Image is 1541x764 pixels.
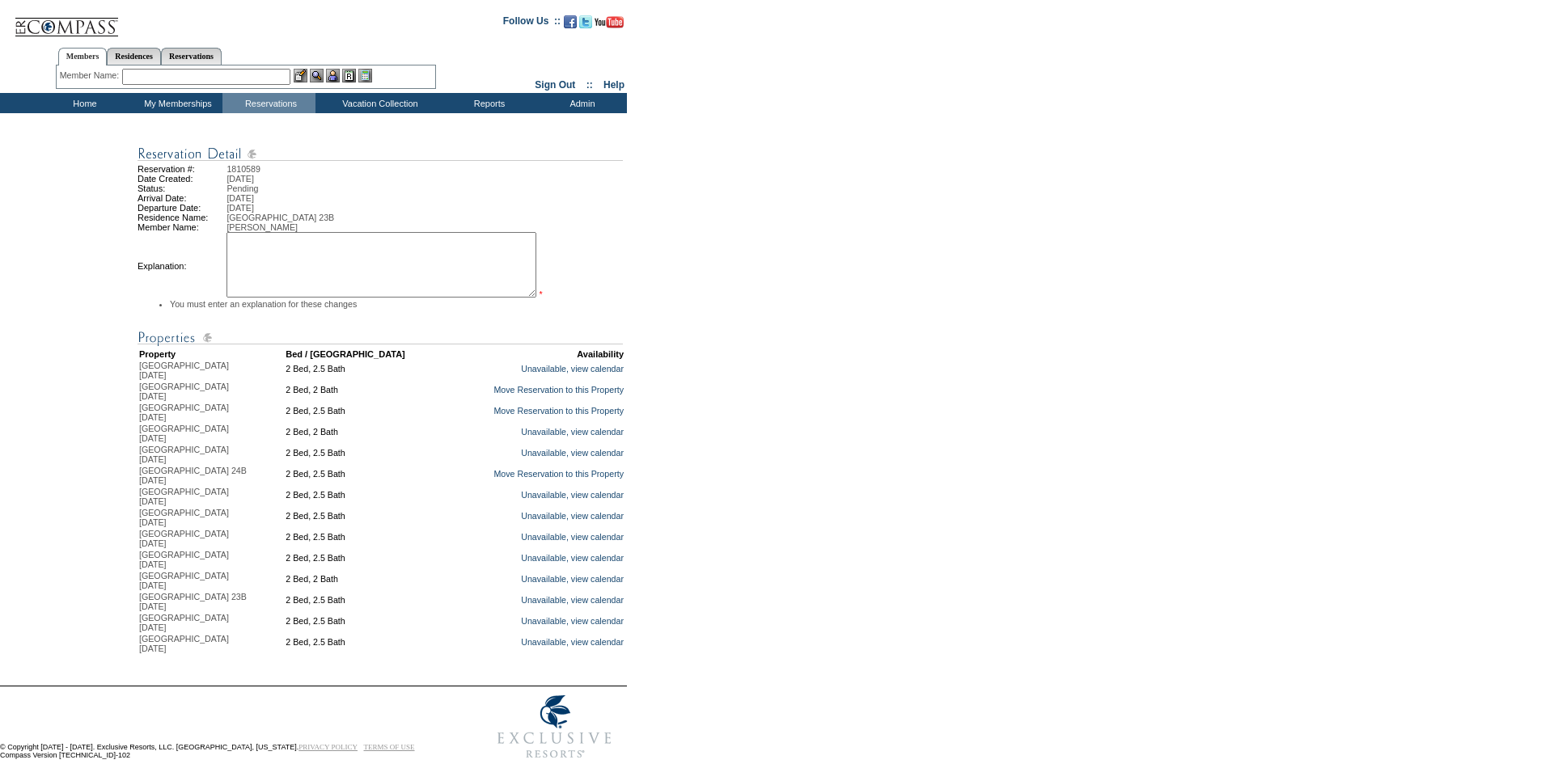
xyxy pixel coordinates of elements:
[226,164,260,174] span: 1810589
[139,559,167,569] span: [DATE]
[138,222,226,232] td: Member Name:
[139,644,167,653] span: [DATE]
[138,213,226,222] td: Residence Name:
[521,490,624,500] a: Unavailable, view calendar
[521,532,624,542] a: Unavailable, view calendar
[139,424,284,433] div: [GEOGRAPHIC_DATA]
[358,69,372,82] img: b_calculator.gif
[60,69,122,82] div: Member Name:
[286,571,447,590] td: 2 Bed, 2 Bath
[294,69,307,82] img: b_edit.gif
[595,20,624,30] a: Subscribe to our YouTube Channel
[286,508,447,527] td: 2 Bed, 2.5 Bath
[139,529,284,538] div: [GEOGRAPHIC_DATA]
[138,174,226,184] td: Date Created:
[493,469,624,479] a: Move Reservation to this Property
[286,466,447,485] td: 2 Bed, 2.5 Bath
[448,349,624,359] td: Availability
[226,222,298,232] span: [PERSON_NAME]
[139,382,284,391] div: [GEOGRAPHIC_DATA]
[139,466,284,475] div: [GEOGRAPHIC_DATA] 24B
[521,574,624,584] a: Unavailable, view calendar
[139,475,167,485] span: [DATE]
[493,406,624,416] a: Move Reservation to this Property
[564,15,577,28] img: Become our fan on Facebook
[595,16,624,28] img: Subscribe to our YouTube Channel
[579,15,592,28] img: Follow us on Twitter
[139,412,167,422] span: [DATE]
[286,382,447,401] td: 2 Bed, 2 Bath
[342,69,356,82] img: Reservations
[138,327,623,348] img: Reservation Detail
[14,4,119,37] img: Compass Home
[315,93,441,113] td: Vacation Collection
[138,144,623,164] img: Reservation Detail
[139,370,167,380] span: [DATE]
[139,487,284,496] div: [GEOGRAPHIC_DATA]
[286,634,447,653] td: 2 Bed, 2.5 Bath
[579,20,592,30] a: Follow us on Twitter
[286,529,447,548] td: 2 Bed, 2.5 Bath
[139,623,167,632] span: [DATE]
[139,496,167,506] span: [DATE]
[521,511,624,521] a: Unavailable, view calendar
[138,232,226,299] td: Explanation:
[286,424,447,443] td: 2 Bed, 2 Bath
[138,203,226,213] td: Departure Date:
[139,403,284,412] div: [GEOGRAPHIC_DATA]
[535,79,575,91] a: Sign Out
[534,93,627,113] td: Admin
[226,203,254,213] span: [DATE]
[521,637,624,647] a: Unavailable, view calendar
[139,601,167,611] span: [DATE]
[138,193,226,203] td: Arrival Date:
[129,93,222,113] td: My Memberships
[586,79,593,91] span: ::
[107,48,161,65] a: Residences
[139,391,167,401] span: [DATE]
[226,184,258,193] span: Pending
[286,592,447,611] td: 2 Bed, 2.5 Bath
[286,445,447,464] td: 2 Bed, 2.5 Bath
[58,48,108,65] a: Members
[226,213,334,222] span: [GEOGRAPHIC_DATA] 23B
[222,93,315,113] td: Reservations
[139,634,284,644] div: [GEOGRAPHIC_DATA]
[286,349,447,359] td: Bed / [GEOGRAPHIC_DATA]
[298,743,358,751] a: PRIVACY POLICY
[603,79,624,91] a: Help
[139,550,284,559] div: [GEOGRAPHIC_DATA]
[139,613,284,623] div: [GEOGRAPHIC_DATA]
[286,361,447,380] td: 2 Bed, 2.5 Bath
[139,445,284,454] div: [GEOGRAPHIC_DATA]
[310,69,324,82] img: View
[139,538,167,548] span: [DATE]
[139,433,167,443] span: [DATE]
[286,613,447,632] td: 2 Bed, 2.5 Bath
[286,550,447,569] td: 2 Bed, 2.5 Bath
[521,595,624,605] a: Unavailable, view calendar
[139,508,284,517] div: [GEOGRAPHIC_DATA]
[521,448,624,458] a: Unavailable, view calendar
[139,454,167,464] span: [DATE]
[286,403,447,422] td: 2 Bed, 2.5 Bath
[503,14,561,33] td: Follow Us ::
[139,580,167,590] span: [DATE]
[564,20,577,30] a: Become our fan on Facebook
[226,193,254,203] span: [DATE]
[139,349,284,359] td: Property
[521,616,624,626] a: Unavailable, view calendar
[138,184,226,193] td: Status:
[139,571,284,580] div: [GEOGRAPHIC_DATA]
[521,553,624,563] a: Unavailable, view calendar
[326,69,340,82] img: Impersonate
[226,174,254,184] span: [DATE]
[286,487,447,506] td: 2 Bed, 2.5 Bath
[139,517,167,527] span: [DATE]
[138,164,226,174] td: Reservation #:
[364,743,415,751] a: TERMS OF USE
[170,299,625,309] li: You must enter an explanation for these changes
[441,93,534,113] td: Reports
[36,93,129,113] td: Home
[139,361,284,370] div: [GEOGRAPHIC_DATA]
